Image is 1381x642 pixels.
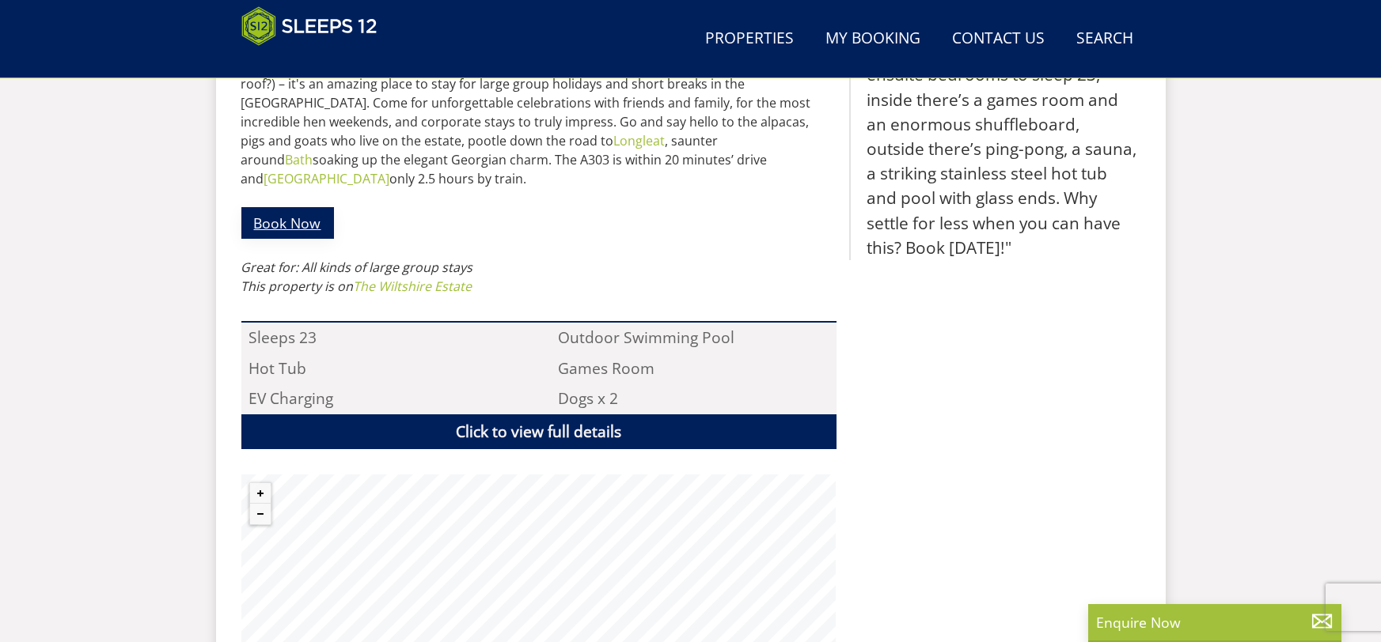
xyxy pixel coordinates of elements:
[551,383,837,414] li: Dogs x 2
[947,21,1052,57] a: Contact Us
[241,323,527,353] li: Sleeps 23
[551,323,837,353] li: Outdoor Swimming Pool
[820,21,928,57] a: My Booking
[241,55,837,188] p: There is nothing else like this, it’s so unique and quirky (where else would you find a sheep on ...
[241,207,334,238] a: Book Now
[286,151,313,168] a: Bath
[241,353,527,383] li: Hot Tub
[1071,21,1140,57] a: Search
[551,353,837,383] li: Games Room
[241,383,527,414] li: EV Charging
[233,55,400,69] iframe: Customer reviews powered by Trustpilot
[241,6,377,46] img: Sleeps 12
[241,414,837,450] a: Click to view full details
[354,278,472,295] a: The Wiltshire Estate
[250,504,271,524] button: Zoom out
[241,259,473,295] em: Great for: All kinds of large group stays This property is on
[1096,612,1334,633] p: Enquire Now
[614,132,666,149] a: Longleat
[250,483,271,504] button: Zoom in
[700,21,801,57] a: Properties
[264,170,390,187] a: [GEOGRAPHIC_DATA]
